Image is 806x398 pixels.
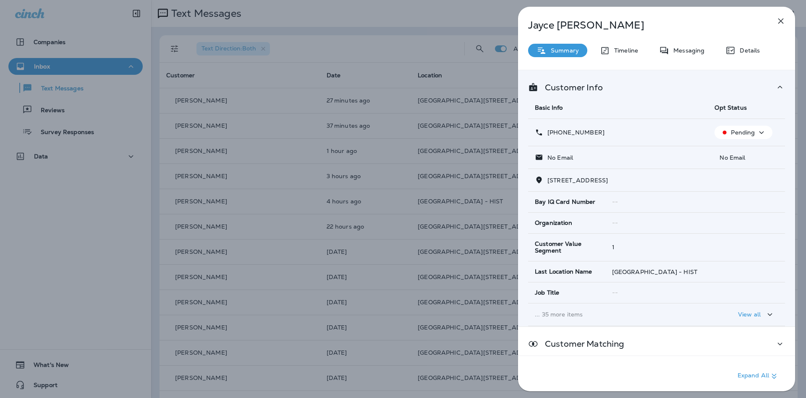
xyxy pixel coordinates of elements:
[735,307,778,322] button: View all
[535,268,592,275] span: Last Location Name
[734,369,782,384] button: Expand All
[535,198,596,206] span: Bay IQ Card Number
[543,129,604,136] p: [PHONE_NUMBER]
[610,47,638,54] p: Timeline
[535,311,701,318] p: ... 35 more items
[535,104,563,111] span: Basic Info
[612,268,697,276] span: [GEOGRAPHIC_DATA] - HIST
[528,19,757,31] p: Jayce [PERSON_NAME]
[535,219,572,227] span: Organization
[612,198,618,206] span: --
[738,311,761,318] p: View all
[538,340,624,347] p: Customer Matching
[738,371,779,381] p: Expand All
[731,129,755,136] p: Pending
[538,84,603,91] p: Customer Info
[547,47,579,54] p: Summary
[612,243,615,251] span: 1
[547,177,608,184] span: [STREET_ADDRESS]
[714,126,772,139] button: Pending
[535,240,599,255] span: Customer Value Segment
[714,104,746,111] span: Opt Status
[714,154,778,161] p: No Email
[669,47,704,54] p: Messaging
[735,47,760,54] p: Details
[543,154,573,161] p: No Email
[612,219,618,227] span: --
[535,289,559,296] span: Job Title
[612,289,618,296] span: --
